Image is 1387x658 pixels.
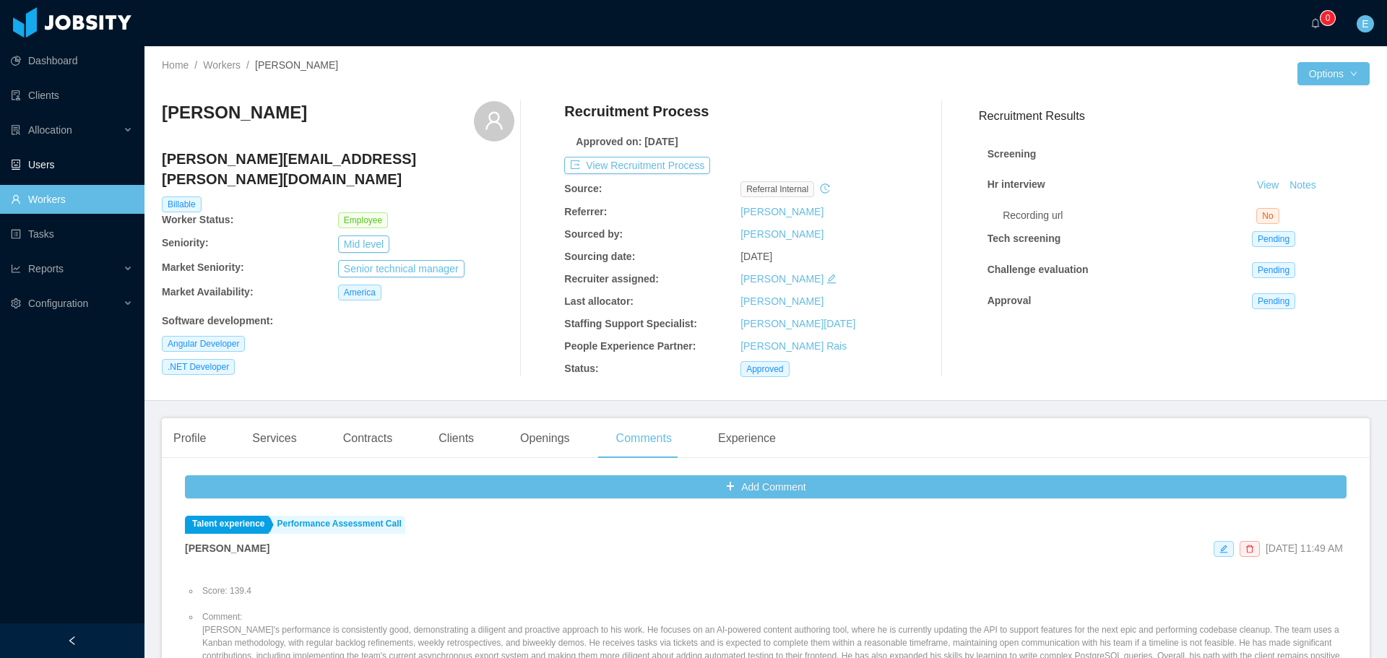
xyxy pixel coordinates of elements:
[564,160,710,171] a: icon: exportView Recruitment Process
[740,206,824,217] a: [PERSON_NAME]
[1252,293,1295,309] span: Pending
[988,148,1037,160] strong: Screening
[988,264,1089,275] strong: Challenge evaluation
[740,361,789,377] span: Approved
[740,228,824,240] a: [PERSON_NAME]
[162,315,273,326] b: Software development :
[332,418,404,459] div: Contracts
[1256,208,1279,224] span: No
[740,318,855,329] a: [PERSON_NAME][DATE]
[162,149,514,189] h4: [PERSON_NAME][EMAIL_ADDRESS][PERSON_NAME][DOMAIN_NAME]
[1245,545,1254,553] i: icon: delete
[203,59,241,71] a: Workers
[11,125,21,135] i: icon: solution
[1284,177,1322,194] button: Notes
[564,340,696,352] b: People Experience Partner:
[162,196,202,212] span: Billable
[11,264,21,274] i: icon: line-chart
[11,81,133,110] a: icon: auditClients
[1321,11,1335,25] sup: 0
[820,183,830,194] i: icon: history
[740,295,824,307] a: [PERSON_NAME]
[576,136,678,147] b: Approved on: [DATE]
[740,340,847,352] a: [PERSON_NAME] Rais
[1252,179,1284,191] a: View
[11,298,21,308] i: icon: setting
[185,542,269,554] strong: [PERSON_NAME]
[162,59,189,71] a: Home
[338,285,381,300] span: America
[1362,15,1368,33] span: E
[707,418,787,459] div: Experience
[1252,262,1295,278] span: Pending
[988,233,1061,244] strong: Tech screening
[979,107,1370,125] h3: Recruitment Results
[338,235,389,253] button: Mid level
[740,181,814,197] span: Referral internal
[564,206,607,217] b: Referrer:
[194,59,197,71] span: /
[162,286,254,298] b: Market Availability:
[162,336,245,352] span: Angular Developer
[427,418,485,459] div: Clients
[11,150,133,179] a: icon: robotUsers
[338,212,388,228] span: Employee
[11,220,133,248] a: icon: profileTasks
[564,251,635,262] b: Sourcing date:
[11,46,133,75] a: icon: pie-chartDashboard
[162,214,233,225] b: Worker Status:
[605,418,683,459] div: Comments
[28,124,72,136] span: Allocation
[740,251,772,262] span: [DATE]
[564,183,602,194] b: Source:
[564,363,598,374] b: Status:
[1003,208,1256,223] div: Recording url
[564,101,709,121] h4: Recruitment Process
[1219,545,1228,553] i: icon: edit
[255,59,338,71] span: [PERSON_NAME]
[509,418,582,459] div: Openings
[246,59,249,71] span: /
[199,584,1347,597] li: Score: 139.4
[338,260,465,277] button: Senior technical manager
[162,418,217,459] div: Profile
[28,263,64,274] span: Reports
[564,318,697,329] b: Staffing Support Specialist:
[564,273,659,285] b: Recruiter assigned:
[241,418,308,459] div: Services
[185,516,269,534] a: Talent experience
[270,516,405,534] a: Performance Assessment Call
[1297,62,1370,85] button: Optionsicon: down
[162,101,307,124] h3: [PERSON_NAME]
[162,359,235,375] span: .NET Developer
[28,298,88,309] span: Configuration
[564,228,623,240] b: Sourced by:
[988,178,1045,190] strong: Hr interview
[826,274,837,284] i: icon: edit
[162,261,244,273] b: Market Seniority:
[564,295,634,307] b: Last allocator:
[162,237,209,248] b: Seniority:
[11,185,133,214] a: icon: userWorkers
[185,475,1347,498] button: icon: plusAdd Comment
[1252,231,1295,247] span: Pending
[564,157,710,174] button: icon: exportView Recruitment Process
[1266,542,1343,554] span: [DATE] 11:49 AM
[740,273,824,285] a: [PERSON_NAME]
[1310,18,1321,28] i: icon: bell
[484,111,504,131] i: icon: user
[988,295,1032,306] strong: Approval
